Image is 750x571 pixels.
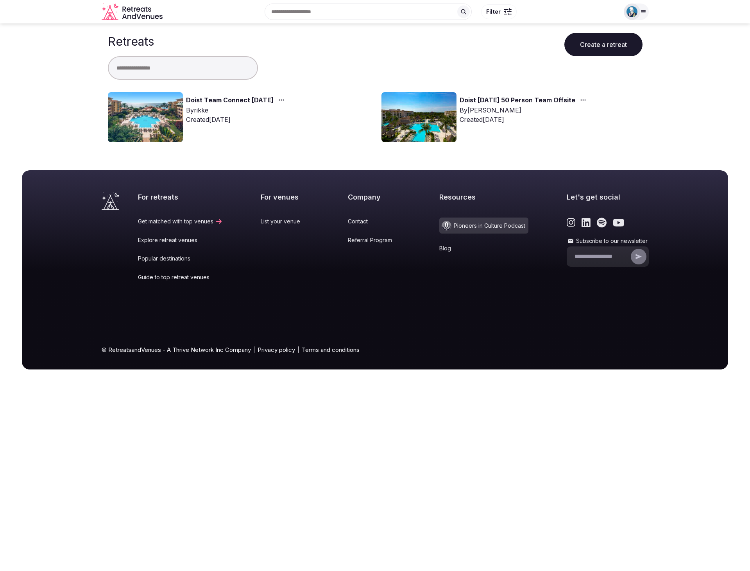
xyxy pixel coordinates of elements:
a: Explore retreat venues [138,236,223,244]
svg: Retreats and Venues company logo [102,3,164,21]
img: Top retreat image for the retreat: Doist Feb 2025 50 Person Team Offsite [381,92,456,142]
a: Blog [439,244,528,252]
div: © RetreatsandVenues - A Thrive Network Inc Company [102,336,649,369]
a: Terms and conditions [302,346,360,354]
a: Popular destinations [138,255,223,262]
div: By [PERSON_NAME] [460,105,589,115]
div: By rikke [186,105,288,115]
h2: Company [348,192,401,202]
a: Pioneers in Culture Podcast [439,218,528,234]
h1: Retreats [108,34,154,48]
img: Top retreat image for the retreat: Doist Team Connect Feb 2026 [108,92,183,142]
a: Visit the homepage [102,3,164,21]
div: Created [DATE] [186,115,288,124]
a: Privacy policy [258,346,295,354]
a: Doist Team Connect [DATE] [186,95,274,105]
a: Referral Program [348,236,401,244]
a: Link to the retreats and venues Youtube page [613,218,624,228]
div: Created [DATE] [460,115,589,124]
button: Filter [481,4,517,19]
a: Visit the homepage [102,192,119,210]
a: List your venue [261,218,310,225]
a: Guide to top retreat venues [138,273,223,281]
button: Create a retreat [564,33,643,56]
h2: For retreats [138,192,223,202]
img: antonball [626,6,637,17]
a: Link to the retreats and venues LinkedIn page [582,218,591,228]
a: Link to the retreats and venues Instagram page [567,218,576,228]
a: Doist [DATE] 50 Person Team Offsite [460,95,575,105]
span: Filter [486,8,501,16]
h2: Resources [439,192,528,202]
h2: Let's get social [567,192,649,202]
h2: For venues [261,192,310,202]
a: Contact [348,218,401,225]
a: Get matched with top venues [138,218,223,225]
a: Link to the retreats and venues Spotify page [597,218,607,228]
label: Subscribe to our newsletter [567,237,649,245]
